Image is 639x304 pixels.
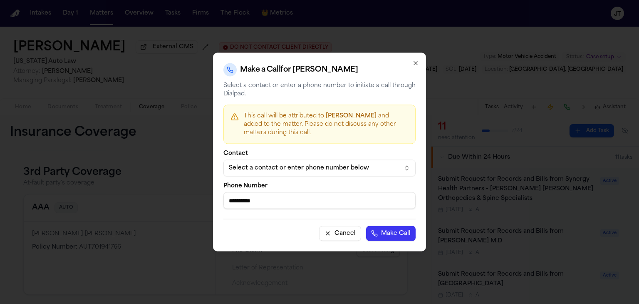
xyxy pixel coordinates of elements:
[326,113,376,119] span: [PERSON_NAME]
[223,151,416,157] label: Contact
[229,164,397,172] div: Select a contact or enter phone number below
[223,82,416,98] p: Select a contact or enter a phone number to initiate a call through Dialpad.
[240,64,358,76] h2: Make a Call for [PERSON_NAME]
[244,112,409,137] p: This call will be attributed to and added to the matter. Please do not discuss any other matters ...
[223,183,416,189] label: Phone Number
[319,226,361,241] button: Cancel
[366,226,416,241] button: Make Call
